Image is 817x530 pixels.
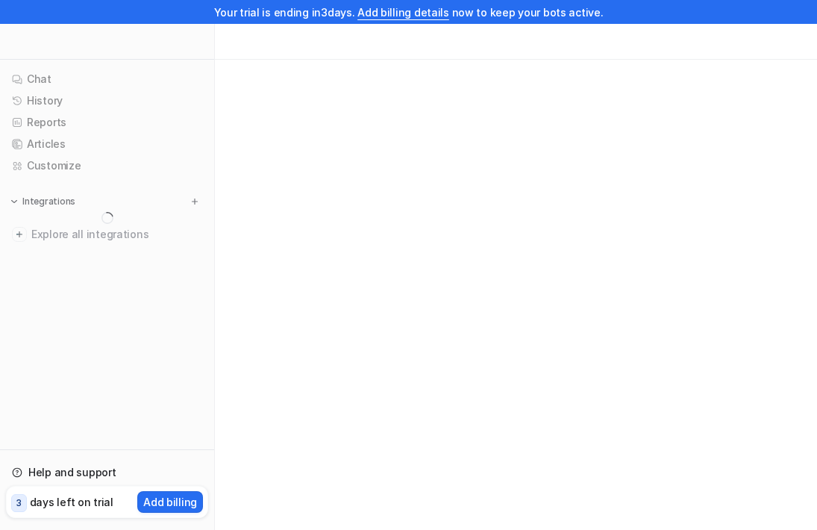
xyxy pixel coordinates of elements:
[6,90,208,111] a: History
[190,196,200,207] img: menu_add.svg
[22,196,75,208] p: Integrations
[137,491,203,513] button: Add billing
[31,222,202,246] span: Explore all integrations
[6,194,80,209] button: Integrations
[6,69,208,90] a: Chat
[357,6,449,19] a: Add billing details
[30,494,113,510] p: days left on trial
[6,224,208,245] a: Explore all integrations
[143,494,197,510] p: Add billing
[12,227,27,242] img: explore all integrations
[6,155,208,176] a: Customize
[6,462,208,483] a: Help and support
[9,196,19,207] img: expand menu
[6,134,208,155] a: Articles
[6,112,208,133] a: Reports
[16,496,22,510] p: 3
